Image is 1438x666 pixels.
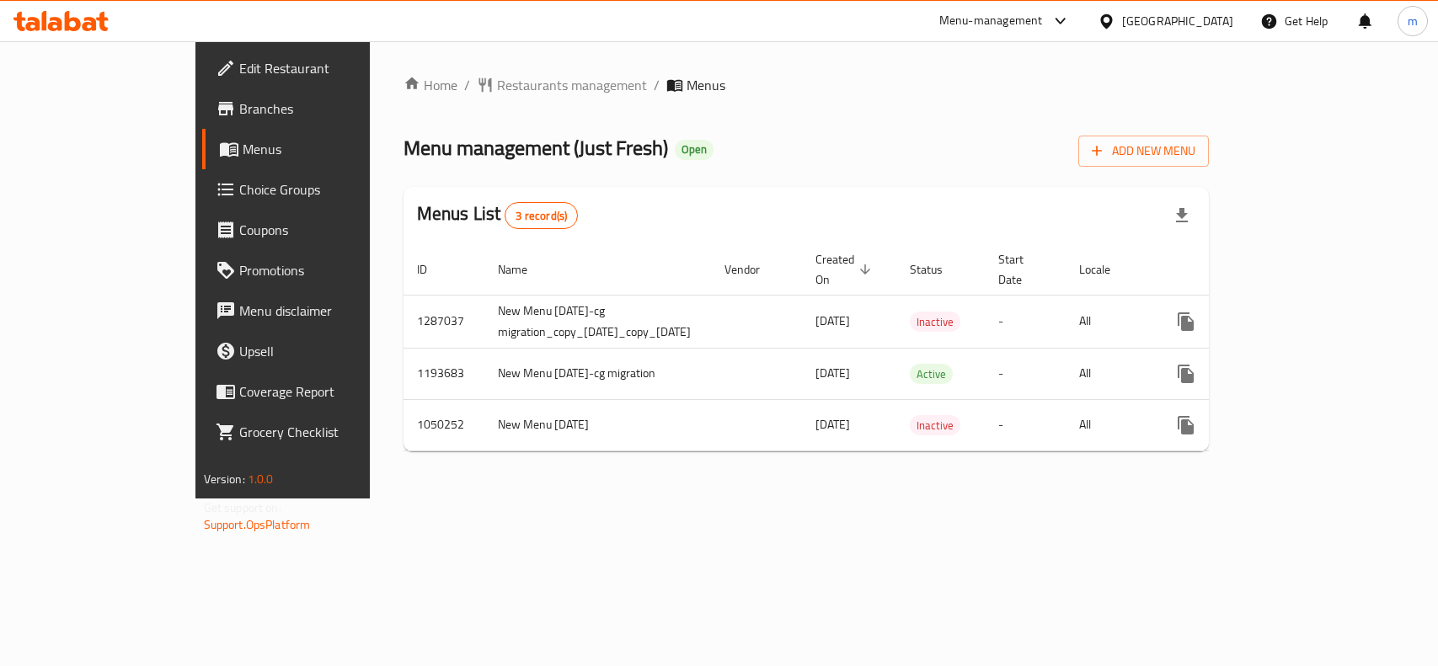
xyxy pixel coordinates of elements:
span: Menus [243,139,422,159]
a: Grocery Checklist [202,412,436,452]
span: Get support on: [204,497,281,519]
span: Start Date [998,249,1045,290]
span: ID [417,259,449,280]
li: / [654,75,660,95]
button: Change Status [1206,354,1247,394]
td: All [1066,295,1152,348]
span: [DATE] [815,310,850,332]
span: Inactive [910,416,960,435]
span: Inactive [910,312,960,332]
span: Locale [1079,259,1132,280]
span: Menus [687,75,725,95]
div: [GEOGRAPHIC_DATA] [1122,12,1233,30]
th: Actions [1152,244,1341,296]
a: Choice Groups [202,169,436,210]
h2: Menus List [417,201,578,229]
td: New Menu [DATE] [484,399,711,450]
span: Open [675,142,714,157]
a: Menu disclaimer [202,290,436,331]
a: Menus [202,129,436,169]
span: 3 record(s) [505,208,577,224]
a: Restaurants management [477,75,647,95]
span: Branches [239,99,422,119]
span: Name [498,259,549,280]
div: Inactive [910,415,960,435]
a: Promotions [202,250,436,290]
span: Menu management ( Just Fresh ) [404,129,668,167]
span: Upsell [239,341,422,361]
span: Status [910,259,965,280]
td: 1193683 [404,348,484,399]
span: Menu disclaimer [239,301,422,321]
td: New Menu [DATE]-cg migration_copy_[DATE]_copy_[DATE] [484,295,711,348]
span: Add New Menu [1092,141,1195,162]
span: Grocery Checklist [239,422,422,442]
span: Coupons [239,220,422,240]
span: 1.0.0 [248,468,274,490]
a: Support.OpsPlatform [204,514,311,535]
button: Add New Menu [1078,136,1209,167]
button: more [1166,405,1206,445]
span: Version: [204,468,245,490]
a: Upsell [202,331,436,371]
div: Export file [1162,195,1202,236]
td: - [985,295,1066,348]
button: Change Status [1206,405,1247,445]
a: Branches [202,88,436,129]
td: - [985,399,1066,450]
span: [DATE] [815,362,850,384]
a: Coverage Report [202,371,436,412]
div: Open [675,140,714,160]
span: [DATE] [815,413,850,435]
a: Edit Restaurant [202,48,436,88]
span: Restaurants management [497,75,647,95]
td: All [1066,348,1152,399]
li: / [464,75,470,95]
span: Promotions [239,260,422,280]
div: Inactive [910,312,960,332]
div: Menu-management [939,11,1043,31]
div: Total records count [505,202,578,229]
button: Change Status [1206,301,1247,342]
button: more [1166,301,1206,342]
span: Vendor [724,259,782,280]
a: Coupons [202,210,436,250]
nav: breadcrumb [404,75,1210,95]
td: New Menu [DATE]-cg migration [484,348,711,399]
span: Coverage Report [239,381,422,402]
span: Edit Restaurant [239,58,422,78]
td: - [985,348,1066,399]
span: Created On [815,249,876,290]
table: enhanced table [404,244,1341,451]
td: 1287037 [404,295,484,348]
td: All [1066,399,1152,450]
button: more [1166,354,1206,394]
span: Active [910,365,953,384]
span: m [1408,12,1418,30]
td: 1050252 [404,399,484,450]
div: Active [910,364,953,384]
span: Choice Groups [239,179,422,200]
